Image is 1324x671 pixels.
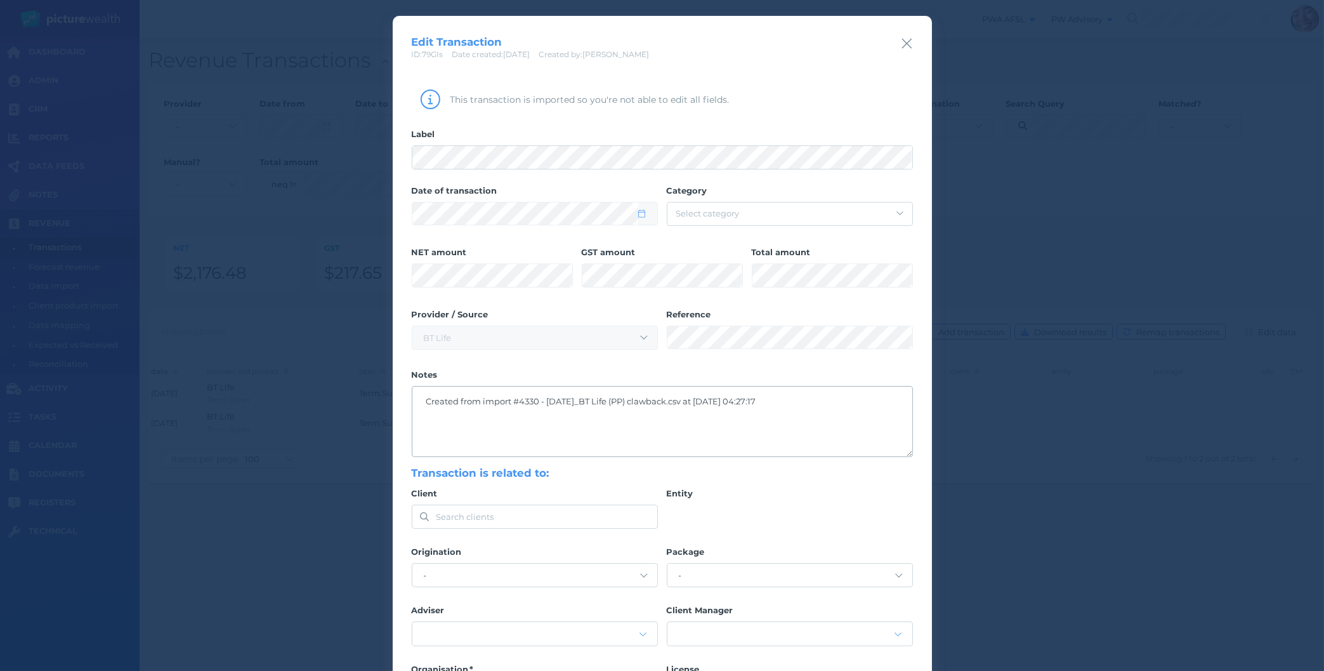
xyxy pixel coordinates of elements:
span: Created by: [PERSON_NAME] [539,50,650,59]
label: Adviser [412,605,658,621]
label: Category [667,185,913,202]
span: Select category [676,208,740,218]
textarea: Created from import #4330 - [DATE]_BT Life (PP) clawback.csv at [DATE] 04:27:17 [412,387,912,456]
label: Entity [667,488,913,505]
label: GST amount [582,247,743,263]
label: Label [412,129,913,145]
label: NET amount [412,247,573,263]
label: Package [667,547,913,563]
label: Reference [667,309,913,326]
label: Date of transaction [412,185,658,202]
p: This transaction is imported so you're not able to edit all fields. [450,93,904,107]
span: ID: 79GIs [412,50,443,59]
label: Total amount [752,247,913,263]
label: Origination [412,547,658,563]
label: Provider / Source [412,309,658,326]
span: Transaction is related to: [412,467,549,479]
span: Date created: [DATE] [452,50,530,59]
button: Close [901,35,913,52]
span: Search clients [436,512,494,522]
label: Client Manager [667,605,913,621]
label: Client [412,488,658,505]
span: Edit Transaction [412,36,502,48]
label: Notes [412,369,913,386]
